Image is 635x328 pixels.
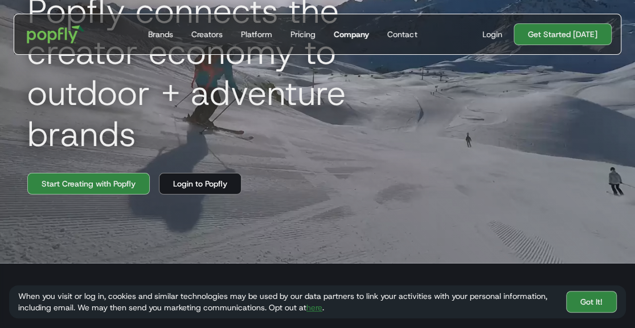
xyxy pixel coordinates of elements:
a: here [306,302,322,313]
a: home [19,17,92,51]
a: Pricing [286,14,320,54]
a: Company [329,14,374,54]
a: Start Creating with Popfly [27,173,150,195]
a: Contact [383,14,421,54]
a: Got It! [566,291,617,313]
a: Login to Popfly [159,173,241,195]
div: Pricing [290,29,316,40]
div: When you visit or log in, cookies and similar technologies may be used by our data partners to li... [18,290,557,313]
a: Creators [187,14,227,54]
div: Company [334,29,369,40]
a: Login [478,29,507,40]
div: Platform [241,29,272,40]
a: Platform [236,14,277,54]
a: Brands [144,14,178,54]
a: Get Started [DATE] [514,23,612,45]
div: Contact [387,29,417,40]
div: Login [482,29,502,40]
div: Creators [191,29,223,40]
div: Brands [148,29,173,40]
